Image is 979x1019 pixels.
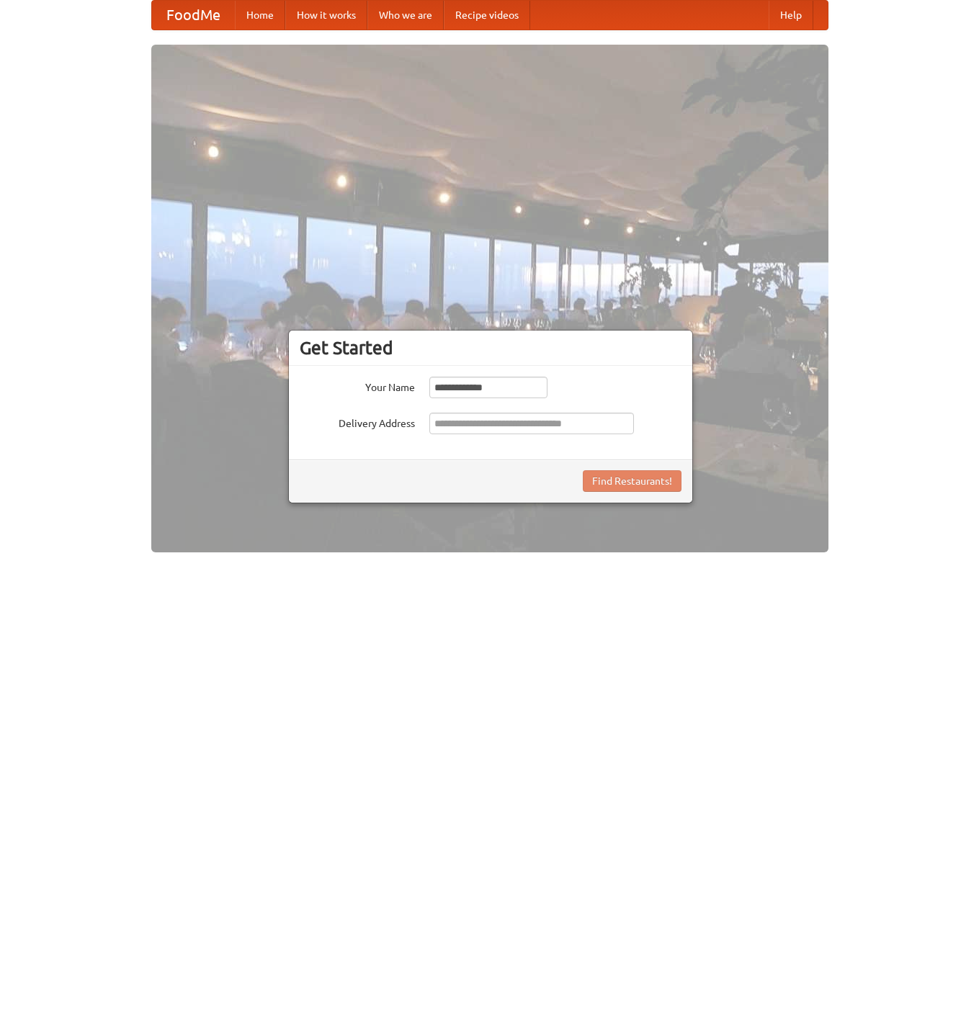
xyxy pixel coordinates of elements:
[300,413,415,431] label: Delivery Address
[769,1,813,30] a: Help
[444,1,530,30] a: Recipe videos
[583,470,681,492] button: Find Restaurants!
[300,377,415,395] label: Your Name
[300,337,681,359] h3: Get Started
[235,1,285,30] a: Home
[367,1,444,30] a: Who we are
[285,1,367,30] a: How it works
[152,1,235,30] a: FoodMe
